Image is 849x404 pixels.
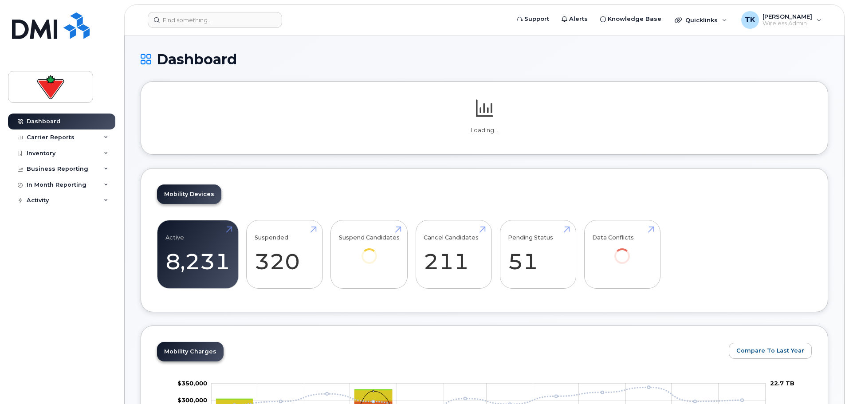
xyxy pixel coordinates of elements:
a: Suspended 320 [255,225,314,284]
a: Data Conflicts [592,225,652,276]
button: Compare To Last Year [729,343,812,359]
span: Compare To Last Year [736,346,804,355]
a: Mobility Devices [157,184,221,204]
h1: Dashboard [141,51,828,67]
tspan: $350,000 [177,380,207,387]
a: Cancel Candidates 211 [424,225,483,284]
g: $0 [177,396,207,404]
tspan: $300,000 [177,396,207,404]
p: Loading... [157,126,812,134]
a: Pending Status 51 [508,225,568,284]
tspan: 22.7 TB [770,380,794,387]
g: $0 [177,380,207,387]
a: Active 8,231 [165,225,230,284]
a: Suspend Candidates [339,225,400,276]
a: Mobility Charges [157,342,224,361]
